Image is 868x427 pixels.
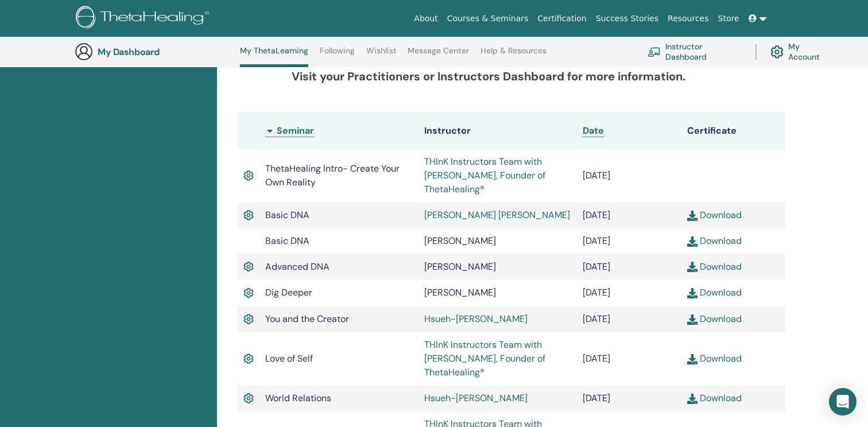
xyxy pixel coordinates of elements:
img: Active Certificate [243,351,254,366]
span: [PERSON_NAME] [424,286,496,298]
a: Store [714,8,744,29]
a: [PERSON_NAME] [PERSON_NAME] [424,209,570,221]
img: download.svg [687,262,697,272]
a: Download [687,261,742,273]
td: [DATE] [577,149,681,202]
a: Help & Resources [480,46,547,64]
span: Advanced DNA [265,261,330,273]
img: download.svg [687,315,697,325]
a: Following [320,46,355,64]
span: Basic DNA [265,235,309,247]
img: Active Certificate [243,391,254,406]
a: Download [687,313,742,325]
a: Hsueh-[PERSON_NAME] [424,392,528,404]
a: Message Center [408,46,469,64]
span: Dig Deeper [265,286,312,298]
span: [PERSON_NAME] [424,235,496,247]
img: download.svg [687,288,697,298]
img: Active Certificate [243,168,254,183]
td: [DATE] [577,332,681,385]
img: chalkboard-teacher.svg [648,47,661,57]
img: download.svg [687,236,697,247]
td: [DATE] [577,280,681,306]
td: [DATE] [577,228,681,254]
img: download.svg [687,354,697,364]
a: THInK Instructors Team with [PERSON_NAME], Founder of ThetaHealing® [424,156,545,195]
a: Download [687,392,742,404]
a: Download [687,209,742,221]
img: download.svg [687,211,697,221]
img: generic-user-icon.jpg [75,42,93,61]
a: Download [687,235,742,247]
img: Active Certificate [243,312,254,327]
img: Active Certificate [243,259,254,274]
img: Active Certificate [243,286,254,301]
div: Open Intercom Messenger [829,388,857,416]
a: Courses & Seminars [443,8,533,29]
td: [DATE] [577,385,681,412]
img: download.svg [687,394,697,404]
a: Success Stories [591,8,663,29]
span: World Relations [265,392,331,404]
td: [DATE] [577,254,681,280]
a: Download [687,286,742,298]
td: [DATE] [577,306,681,332]
span: Love of Self [265,352,313,364]
h3: My Dashboard [98,46,212,57]
span: Basic DNA [265,209,309,221]
a: THInK Instructors Team with [PERSON_NAME], Founder of ThetaHealing® [424,339,545,378]
a: My Account [770,39,831,64]
a: Certification [533,8,591,29]
img: logo.png [76,6,213,32]
a: Hsueh-[PERSON_NAME] [424,313,528,325]
a: My ThetaLearning [240,46,308,67]
span: ThetaHealing Intro- Create Your Own Reality [265,162,400,188]
a: Instructor Dashboard [648,39,742,64]
span: [PERSON_NAME] [424,261,496,273]
img: Active Certificate [243,208,254,223]
b: Visit your Practitioners or Instructors Dashboard for more information. [292,69,685,84]
a: Resources [663,8,714,29]
th: Certificate [681,112,785,149]
a: Wishlist [366,46,397,64]
a: Date [583,125,604,137]
a: About [409,8,442,29]
a: Download [687,352,742,364]
th: Instructor [418,112,578,149]
img: cog.svg [770,42,784,61]
span: You and the Creator [265,313,349,325]
td: [DATE] [577,202,681,228]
